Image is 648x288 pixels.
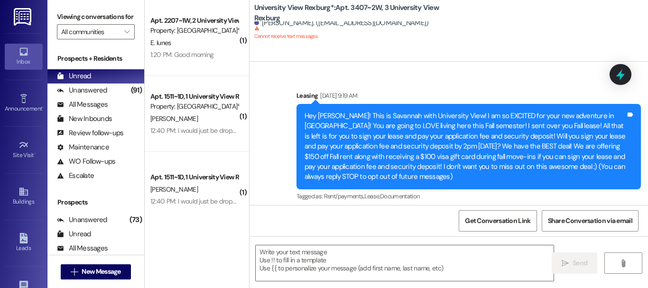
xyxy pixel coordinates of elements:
[305,111,626,182] div: Hey [PERSON_NAME]! This is Savannah with University View! I am so EXCITED for your new adventure ...
[620,260,627,267] i: 
[82,267,120,277] span: New Message
[562,260,569,267] i: 
[150,92,238,102] div: Apt. 1511~1D, 1 University View Rexburg
[548,216,632,226] span: Share Conversation via email
[57,85,107,95] div: Unanswered
[71,268,78,276] i: 
[61,264,131,279] button: New Message
[57,157,115,167] div: WO Follow-ups
[129,83,144,98] div: (91)
[254,26,318,39] sup: Cannot receive text messages
[465,216,530,226] span: Get Conversation Link
[254,18,429,28] div: [PERSON_NAME]. ([EMAIL_ADDRESS][DOMAIN_NAME])
[150,172,238,182] div: Apt. 1511~1D, 1 University View Rexburg
[150,185,198,194] span: [PERSON_NAME]
[57,142,109,152] div: Maintenance
[57,100,108,110] div: All Messages
[380,192,420,200] span: Documentation
[459,210,537,232] button: Get Conversation Link
[254,3,444,23] b: University View Rexburg*: Apt. 3407~2W, 3 University View Rexburg
[47,197,144,207] div: Prospects
[57,243,108,253] div: All Messages
[5,184,43,209] a: Buildings
[542,210,639,232] button: Share Conversation via email
[150,50,213,59] div: 1:20 PM: Good morning
[61,24,120,39] input: All communities
[57,215,107,225] div: Unanswered
[150,16,238,26] div: Apt. 2207~1W, 2 University View Rexburg
[296,91,641,104] div: Leasing
[57,71,91,81] div: Unread
[57,128,123,138] div: Review follow-ups
[47,54,144,64] div: Prospects + Residents
[124,28,130,36] i: 
[57,229,91,239] div: Unread
[57,114,112,124] div: New Inbounds
[318,91,357,101] div: [DATE] 9:19 AM
[150,114,198,123] span: [PERSON_NAME]
[324,192,364,200] span: Rent/payments ,
[5,230,43,256] a: Leads
[14,8,33,26] img: ResiDesk Logo
[127,213,144,227] div: (73)
[150,102,238,111] div: Property: [GEOGRAPHIC_DATA]*
[150,38,171,47] span: E. Iunes
[5,137,43,163] a: Site Visit •
[42,104,44,111] span: •
[573,258,587,268] span: Send
[57,9,135,24] label: Viewing conversations for
[150,26,238,36] div: Property: [GEOGRAPHIC_DATA]*
[5,44,43,69] a: Inbox
[34,150,36,157] span: •
[552,252,598,274] button: Send
[296,189,641,203] div: Tagged as:
[57,171,94,181] div: Escalate
[364,192,380,200] span: Lease ,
